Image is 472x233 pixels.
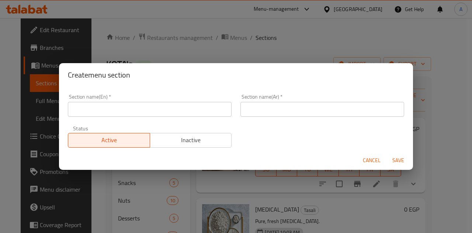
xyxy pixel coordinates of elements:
button: Cancel [360,154,383,167]
input: Please enter section name(ar) [240,102,404,117]
button: Save [386,154,410,167]
h2: Create menu section [68,69,404,81]
button: Inactive [150,133,232,148]
input: Please enter section name(en) [68,102,232,117]
span: Inactive [153,135,229,145]
span: Cancel [363,156,381,165]
button: Active [68,133,150,148]
span: Active [71,135,147,145]
span: Save [389,156,407,165]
